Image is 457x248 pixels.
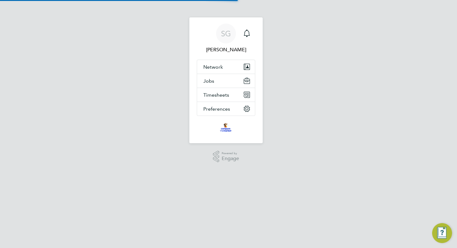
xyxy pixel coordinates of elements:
nav: Main navigation [189,17,263,143]
span: Powered by [222,151,239,156]
img: bglgroup-logo-retina.png [220,122,232,132]
button: Jobs [197,74,255,88]
a: Go to home page [197,122,255,132]
a: Powered byEngage [213,151,239,163]
button: Timesheets [197,88,255,102]
button: Engage Resource Center [432,223,452,243]
span: Simon Guerin [197,46,255,53]
a: SG[PERSON_NAME] [197,24,255,53]
span: Engage [222,156,239,161]
span: Preferences [203,106,230,112]
span: Timesheets [203,92,229,98]
span: Jobs [203,78,214,84]
button: Preferences [197,102,255,116]
span: SG [221,30,231,38]
span: Network [203,64,223,70]
button: Network [197,60,255,74]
